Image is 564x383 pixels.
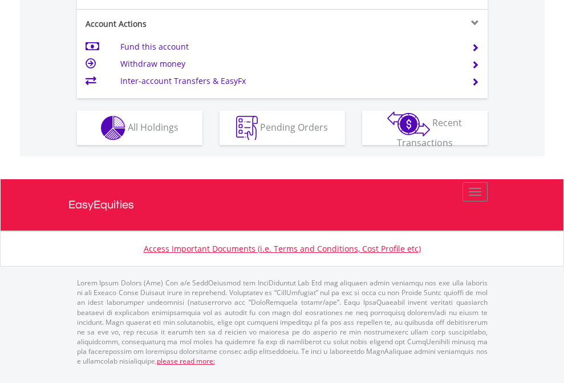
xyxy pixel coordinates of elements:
[128,120,178,133] span: All Holdings
[77,278,488,366] p: Lorem Ipsum Dolors (Ame) Con a/e SeddOeiusmod tem InciDiduntut Lab Etd mag aliquaen admin veniamq...
[77,18,282,30] div: Account Actions
[387,111,430,136] img: transactions-zar-wht.png
[236,116,258,140] img: pending_instructions-wht.png
[362,111,488,145] button: Recent Transactions
[260,120,328,133] span: Pending Orders
[120,72,457,90] td: Inter-account Transfers & EasyFx
[120,55,457,72] td: Withdraw money
[68,179,496,231] a: EasyEquities
[101,116,125,140] img: holdings-wht.png
[144,243,421,254] a: Access Important Documents (i.e. Terms and Conditions, Cost Profile etc)
[120,38,457,55] td: Fund this account
[157,356,215,366] a: please read more:
[220,111,345,145] button: Pending Orders
[77,111,202,145] button: All Holdings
